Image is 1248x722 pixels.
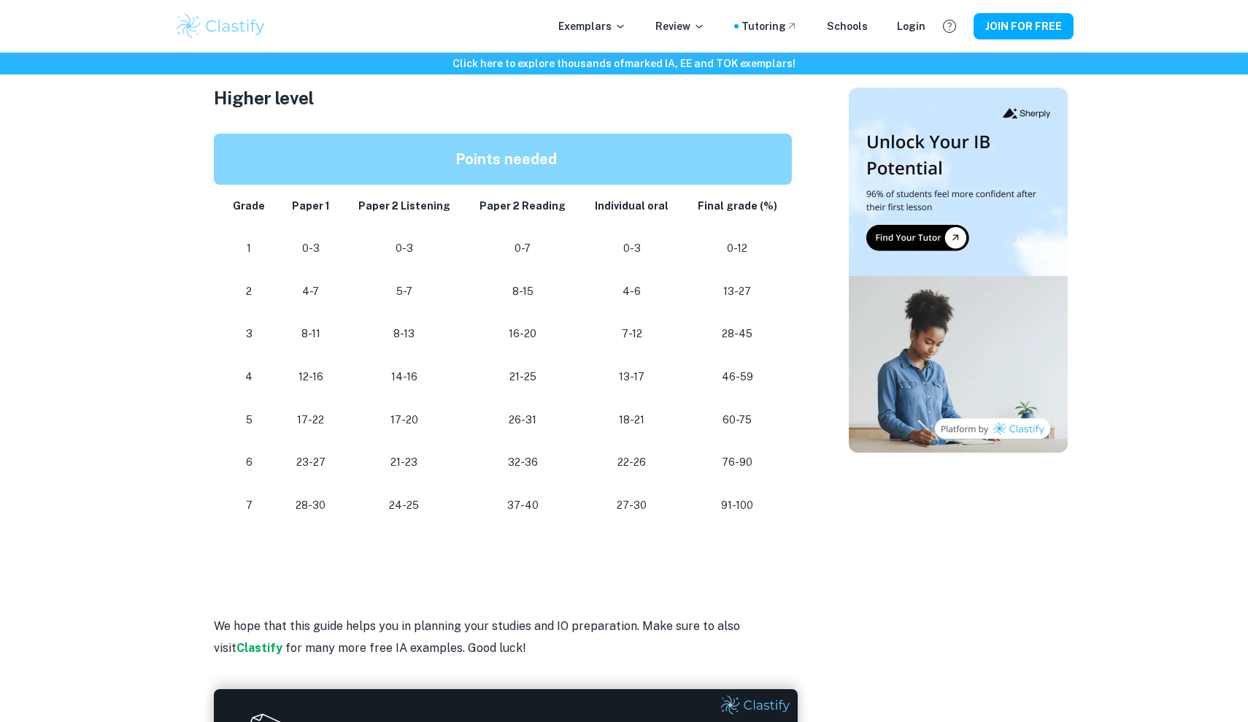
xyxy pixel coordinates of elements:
[290,367,332,387] p: 12-16
[937,14,962,39] button: Help and Feedback
[477,496,569,515] p: 37-40
[974,13,1074,39] button: JOIN FOR FREE
[231,410,267,430] p: 5
[214,85,798,111] h3: Higher level
[290,496,332,515] p: 28-30
[290,410,332,430] p: 17-22
[174,12,267,41] img: Clastify logo
[849,88,1068,453] img: Thumbnail
[827,18,868,34] a: Schools
[290,282,332,302] p: 4-7
[592,324,671,344] p: 7-12
[698,200,777,212] strong: Final grade (%)
[479,200,566,212] strong: Paper 2 Reading
[592,410,671,430] p: 18-21
[477,410,569,430] p: 26-31
[897,18,925,34] a: Login
[592,239,671,258] p: 0-3
[355,410,453,430] p: 17-20
[231,324,267,344] p: 3
[285,641,526,655] span: for many more free IA examples. Good luck!
[742,18,798,34] a: Tutoring
[3,55,1245,72] h6: Click here to explore thousands of marked IA, EE and TOK exemplars !
[477,324,569,344] p: 16-20
[233,200,265,212] strong: Grade
[290,453,332,472] p: 23-27
[655,18,705,34] p: Review
[477,239,569,258] p: 0-7
[355,239,453,258] p: 0-3
[214,615,798,660] p: We hope that this guide helps you in planning your studies and IO preparation. M
[290,324,332,344] p: 8-11
[236,641,282,655] a: Clastify
[231,367,267,387] p: 4
[592,367,671,387] p: 13-17
[592,282,671,302] p: 4-6
[695,410,780,430] p: 60-75
[695,453,780,472] p: 76-90
[355,367,453,387] p: 14-16
[231,453,267,472] p: 6
[231,239,267,258] p: 1
[292,200,330,212] strong: Paper 1
[355,453,453,472] p: 21-23
[592,453,671,472] p: 22-26
[231,496,267,515] p: 7
[477,367,569,387] p: 21-25
[477,453,569,472] p: 32-36
[695,367,780,387] p: 46-59
[355,282,453,302] p: 5-7
[455,150,557,168] strong: Points needed
[355,324,453,344] p: 8-13
[695,496,780,515] p: 91-100
[695,239,780,258] p: 0-12
[477,282,569,302] p: 8-15
[695,324,780,344] p: 28-45
[231,282,267,302] p: 2
[558,18,626,34] p: Exemplars
[290,239,332,258] p: 0-3
[358,200,450,212] strong: Paper 2 Listening
[592,496,671,515] p: 27-30
[695,282,780,302] p: 13-27
[595,200,669,212] strong: Individual oral
[355,496,453,515] p: 24-25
